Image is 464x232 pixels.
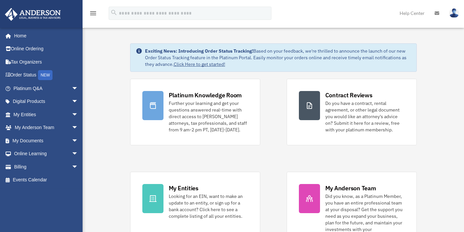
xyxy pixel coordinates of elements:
[325,91,373,99] div: Contract Reviews
[72,147,85,161] span: arrow_drop_down
[325,100,405,133] div: Do you have a contract, rental agreement, or other legal document you would like an attorney's ad...
[72,108,85,121] span: arrow_drop_down
[130,79,260,145] a: Platinum Knowledge Room Further your learning and get your questions answered real-time with dire...
[5,82,88,95] a: Platinum Q&Aarrow_drop_down
[145,48,411,68] div: Based on your feedback, we're thrilled to announce the launch of our new Order Status Tracking fe...
[72,134,85,148] span: arrow_drop_down
[72,160,85,174] span: arrow_drop_down
[5,121,88,134] a: My Anderson Teamarrow_drop_down
[5,29,85,42] a: Home
[169,184,198,192] div: My Entities
[89,9,97,17] i: menu
[3,8,63,21] img: Anderson Advisors Platinum Portal
[5,108,88,121] a: My Entitiesarrow_drop_down
[5,55,88,69] a: Tax Organizers
[174,61,225,67] a: Click Here to get started!
[5,42,88,56] a: Online Ordering
[89,12,97,17] a: menu
[110,9,118,16] i: search
[5,147,88,161] a: Online Learningarrow_drop_down
[449,8,459,18] img: User Pic
[72,121,85,135] span: arrow_drop_down
[5,134,88,147] a: My Documentsarrow_drop_down
[169,100,248,133] div: Further your learning and get your questions answered real-time with direct access to [PERSON_NAM...
[5,95,88,108] a: Digital Productsarrow_drop_down
[5,69,88,82] a: Order StatusNEW
[38,70,53,80] div: NEW
[169,193,248,219] div: Looking for an EIN, want to make an update to an entity, or sign up for a bank account? Click her...
[5,160,88,173] a: Billingarrow_drop_down
[72,95,85,109] span: arrow_drop_down
[169,91,242,99] div: Platinum Knowledge Room
[5,173,88,187] a: Events Calendar
[325,184,376,192] div: My Anderson Team
[145,48,253,54] strong: Exciting News: Introducing Order Status Tracking!
[287,79,417,145] a: Contract Reviews Do you have a contract, rental agreement, or other legal document you would like...
[72,82,85,95] span: arrow_drop_down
